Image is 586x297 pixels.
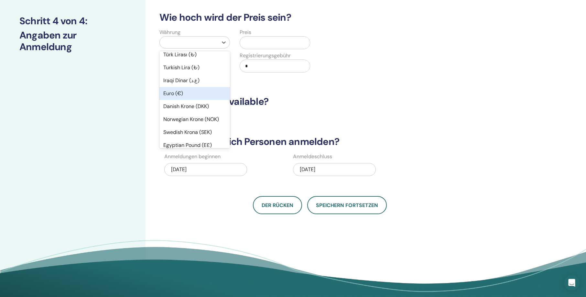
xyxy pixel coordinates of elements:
[159,139,230,152] div: Egyptian Pound (E£)
[253,196,302,214] button: Der Rücken
[159,126,230,139] div: Swedish Krona (SEK)
[164,163,247,176] div: [DATE]
[564,275,580,291] div: Open Intercom Messenger
[316,202,378,209] span: Speichern fortsetzen
[159,74,230,87] div: Iraqi Dinar (ع.د)
[159,113,230,126] div: Norwegian Krone (NOK)
[159,87,230,100] div: Euro (€)
[164,153,221,160] label: Anmeldungen beginnen
[159,100,230,113] div: Danish Krone (DKK)
[159,28,180,36] label: Währung
[156,12,484,23] h3: Wie hoch wird der Preis sein?
[156,96,484,107] h3: Is scholarship available?
[240,52,291,60] label: Registrierungsgebühr
[293,163,376,176] div: [DATE]
[159,61,230,74] div: Turkish Lira (₺)
[307,196,387,214] button: Speichern fortsetzen
[262,202,293,209] span: Der Rücken
[159,48,230,61] div: Türk Lirası (₺)
[293,153,332,160] label: Anmeldeschluss
[240,28,251,36] label: Preis
[156,136,484,148] h3: Wann können sich Personen anmelden?
[19,15,126,27] h3: Schritt 4 von 4 :
[19,29,126,53] h3: Angaben zur Anmeldung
